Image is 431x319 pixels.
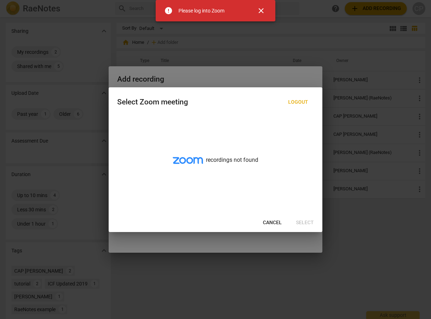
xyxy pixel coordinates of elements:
button: Cancel [257,216,287,229]
span: Cancel [263,219,282,226]
span: error [164,6,173,15]
span: close [257,6,265,15]
button: Close [253,2,270,19]
button: Logout [282,96,314,109]
div: recordings not found [109,116,322,213]
div: Please log into Zoom [178,7,224,15]
div: Select Zoom meeting [117,98,188,107]
span: Logout [288,99,308,106]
